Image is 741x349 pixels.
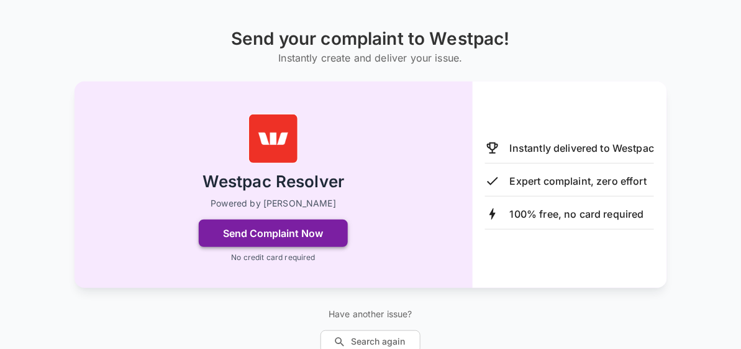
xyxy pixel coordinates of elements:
[510,141,655,156] p: Instantly delivered to Westpac
[510,174,647,188] p: Expert complaint, zero effort
[248,114,298,164] img: Westpac
[211,197,336,210] p: Powered by [PERSON_NAME]
[231,49,510,67] h6: Instantly create and deliver your issue.
[199,220,348,247] button: Send Complaint Now
[510,207,644,221] p: 100% free, no card required
[231,29,510,49] h1: Send your complaint to Westpac!
[202,171,344,193] h2: Westpac Resolver
[231,252,315,263] p: No credit card required
[320,308,421,320] p: Have another issue?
